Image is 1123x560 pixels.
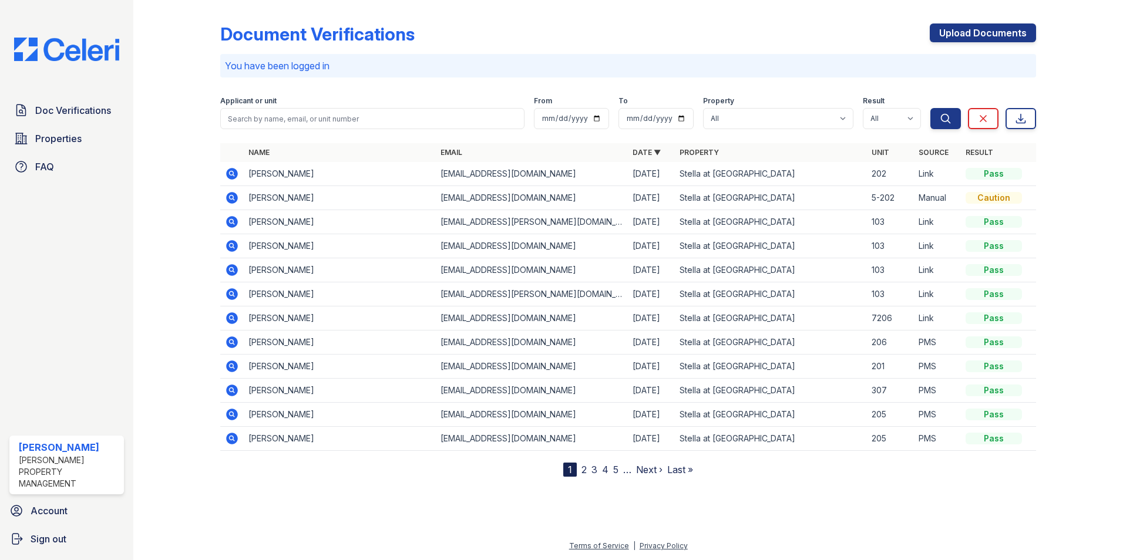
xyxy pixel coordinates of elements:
td: [PERSON_NAME] [244,234,436,258]
td: 7206 [867,306,914,330]
div: Pass [966,240,1022,252]
a: Terms of Service [569,541,629,550]
td: [PERSON_NAME] [244,162,436,186]
td: [PERSON_NAME] [244,186,436,210]
label: To [618,96,628,106]
td: Stella at [GEOGRAPHIC_DATA] [675,162,867,186]
td: 103 [867,258,914,282]
td: [DATE] [628,258,675,282]
a: Next › [636,464,663,475]
div: [PERSON_NAME] [19,440,119,454]
td: [EMAIL_ADDRESS][DOMAIN_NAME] [436,355,628,379]
div: Caution [966,192,1022,204]
label: Property [703,96,734,106]
td: [PERSON_NAME] [244,330,436,355]
div: Pass [966,384,1022,396]
a: Result [966,148,993,157]
td: Stella at [GEOGRAPHIC_DATA] [675,210,867,234]
input: Search by name, email, or unit number [220,108,524,129]
a: Source [919,148,949,157]
td: [EMAIL_ADDRESS][DOMAIN_NAME] [436,427,628,451]
td: [EMAIL_ADDRESS][PERSON_NAME][DOMAIN_NAME] [436,282,628,306]
a: Privacy Policy [640,541,688,550]
td: Link [914,282,961,306]
a: FAQ [9,155,124,178]
td: Link [914,162,961,186]
td: PMS [914,427,961,451]
a: Sign out [5,527,129,551]
span: … [623,463,631,477]
a: Date ▼ [633,148,661,157]
div: Pass [966,312,1022,324]
span: FAQ [35,160,54,174]
div: Pass [966,264,1022,276]
span: Properties [35,131,82,146]
td: Stella at [GEOGRAPHIC_DATA] [675,427,867,451]
div: Pass [966,360,1022,372]
td: Stella at [GEOGRAPHIC_DATA] [675,330,867,355]
td: PMS [914,330,961,355]
div: Pass [966,168,1022,180]
td: PMS [914,379,961,403]
td: [DATE] [628,186,675,210]
td: [EMAIL_ADDRESS][DOMAIN_NAME] [436,234,628,258]
td: 103 [867,210,914,234]
td: Stella at [GEOGRAPHIC_DATA] [675,306,867,330]
td: 5-202 [867,186,914,210]
td: [PERSON_NAME] [244,403,436,427]
a: Email [441,148,462,157]
td: [EMAIL_ADDRESS][PERSON_NAME][DOMAIN_NAME] [436,210,628,234]
td: [DATE] [628,282,675,306]
p: You have been logged in [225,59,1031,73]
td: [EMAIL_ADDRESS][DOMAIN_NAME] [436,403,628,427]
td: 202 [867,162,914,186]
td: Link [914,306,961,330]
td: PMS [914,403,961,427]
span: Doc Verifications [35,103,111,117]
div: Pass [966,433,1022,444]
a: Account [5,499,129,522]
td: [EMAIL_ADDRESS][DOMAIN_NAME] [436,330,628,355]
td: 205 [867,427,914,451]
td: Link [914,258,961,282]
td: [DATE] [628,210,675,234]
a: 3 [591,464,597,475]
span: Account [31,504,68,518]
td: [DATE] [628,330,675,355]
td: [PERSON_NAME] [244,282,436,306]
td: 205 [867,403,914,427]
img: CE_Logo_Blue-a8612792a0a2168367f1c8372b55b34899dd931a85d93a1a3d3e32e68fde9ad4.png [5,38,129,61]
td: [PERSON_NAME] [244,306,436,330]
a: 2 [581,464,587,475]
td: [PERSON_NAME] [244,210,436,234]
td: [EMAIL_ADDRESS][DOMAIN_NAME] [436,379,628,403]
label: From [534,96,552,106]
div: | [633,541,636,550]
td: [EMAIL_ADDRESS][DOMAIN_NAME] [436,258,628,282]
td: [EMAIL_ADDRESS][DOMAIN_NAME] [436,186,628,210]
a: Properties [9,127,124,150]
td: Stella at [GEOGRAPHIC_DATA] [675,355,867,379]
span: Sign out [31,532,66,546]
div: Pass [966,336,1022,348]
div: 1 [563,463,577,477]
label: Result [863,96,885,106]
div: [PERSON_NAME] Property Management [19,454,119,490]
td: Stella at [GEOGRAPHIC_DATA] [675,379,867,403]
td: [PERSON_NAME] [244,355,436,379]
td: 206 [867,330,914,355]
td: 103 [867,234,914,258]
td: [EMAIL_ADDRESS][DOMAIN_NAME] [436,162,628,186]
div: Document Verifications [220,23,415,45]
td: Link [914,210,961,234]
td: PMS [914,355,961,379]
td: Stella at [GEOGRAPHIC_DATA] [675,258,867,282]
a: Upload Documents [930,23,1036,42]
td: [PERSON_NAME] [244,258,436,282]
a: Unit [872,148,889,157]
div: Pass [966,288,1022,300]
td: [PERSON_NAME] [244,379,436,403]
td: [DATE] [628,427,675,451]
a: Doc Verifications [9,99,124,122]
